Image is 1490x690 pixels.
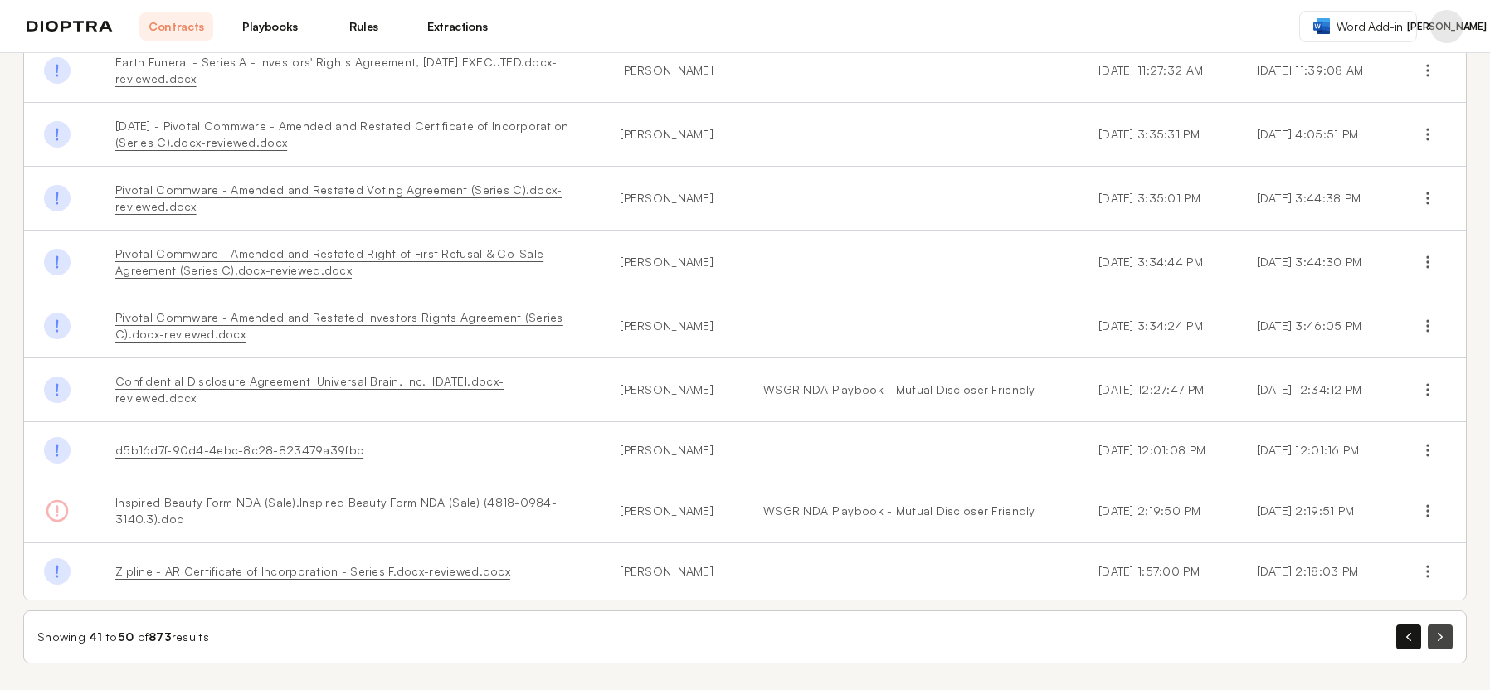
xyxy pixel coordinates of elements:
td: [DATE] 12:01:08 PM [1079,422,1236,479]
a: Zipline - AR Certificate of Incorporation - Series F.docx-reviewed.docx [115,564,510,578]
td: [PERSON_NAME] [600,39,743,103]
td: [DATE] 3:34:44 PM [1079,231,1236,294]
span: Inspired Beauty Form NDA (Sale).Inspired Beauty Form NDA (Sale) (4818-0984-3140.3).doc [115,495,557,526]
a: Contracts [139,12,213,41]
img: Done [44,377,71,403]
img: Done [44,57,71,84]
td: [DATE] 3:46:05 PM [1237,294,1395,358]
a: WSGR NDA Playbook - Mutual Discloser Friendly [763,503,1059,519]
button: Next [1428,624,1453,649]
div: Showing to of results [37,629,209,645]
a: Pivotal Commware - Amended and Restated Voting Agreement (Series C).docx-reviewed.docx [115,182,562,213]
td: [DATE] 12:34:12 PM [1237,358,1395,422]
span: 873 [149,629,172,644]
td: [DATE] 3:35:31 PM [1079,103,1236,167]
div: Julia Anderson [1430,10,1463,43]
td: [DATE] 2:18:03 PM [1237,543,1395,600]
a: WSGR NDA Playbook - Mutual Discloser Friendly [763,381,1059,398]
a: d5b16d7f-90d4-4ebc-8c28-823479a39fbc [115,443,363,457]
td: [DATE] 3:44:30 PM [1237,231,1395,294]
a: Earth Funeral - Series A - Investors' Rights Agreement, [DATE] EXECUTED.docx-reviewed.docx [115,55,558,85]
a: Extractions [421,12,494,41]
td: [DATE] 12:01:16 PM [1237,422,1395,479]
td: [PERSON_NAME] [600,103,743,167]
img: Done [44,313,71,339]
img: word [1313,18,1330,34]
td: [DATE] 1:57:00 PM [1079,543,1236,600]
img: Done [44,249,71,275]
td: [DATE] 3:35:01 PM [1079,167,1236,231]
td: [PERSON_NAME] [600,422,743,479]
img: logo [27,21,113,32]
a: [DATE] - Pivotal Commware - Amended and Restated Certificate of Incorporation (Series C).docx-rev... [115,119,569,149]
td: [DATE] 3:34:24 PM [1079,294,1236,358]
a: Pivotal Commware - Amended and Restated Right of First Refusal & Co-Sale Agreement (Series C).doc... [115,246,543,277]
span: 41 [89,629,102,644]
a: Word Add-in [1299,11,1417,42]
a: Confidential Disclosure Agreement_Universal Brain, Inc._[DATE].docx-reviewed.docx [115,374,504,405]
td: [PERSON_NAME] [600,167,743,231]
td: [PERSON_NAME] [600,479,743,543]
a: Pivotal Commware - Amended and Restated Investors Rights Agreement (Series C).docx-reviewed.docx [115,310,563,341]
a: Playbooks [233,12,307,41]
img: Done [44,437,71,464]
td: [PERSON_NAME] [600,358,743,422]
span: 50 [118,629,134,644]
td: [DATE] 3:44:38 PM [1237,167,1395,231]
td: [DATE] 4:05:51 PM [1237,103,1395,167]
span: [PERSON_NAME] [1407,20,1486,33]
td: [DATE] 11:39:08 AM [1237,39,1395,103]
td: [PERSON_NAME] [600,231,743,294]
td: [PERSON_NAME] [600,294,743,358]
button: Profile menu [1430,10,1463,43]
td: [PERSON_NAME] [600,543,743,600]
img: Done [44,185,71,211]
img: Done [44,121,71,148]
td: [DATE] 2:19:51 PM [1237,479,1395,543]
td: [DATE] 11:27:32 AM [1079,39,1236,103]
a: Rules [327,12,401,41]
button: Previous [1396,624,1421,649]
span: Word Add-in [1337,18,1403,35]
img: Done [44,558,71,585]
td: [DATE] 12:27:47 PM [1079,358,1236,422]
td: [DATE] 2:19:50 PM [1079,479,1236,543]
